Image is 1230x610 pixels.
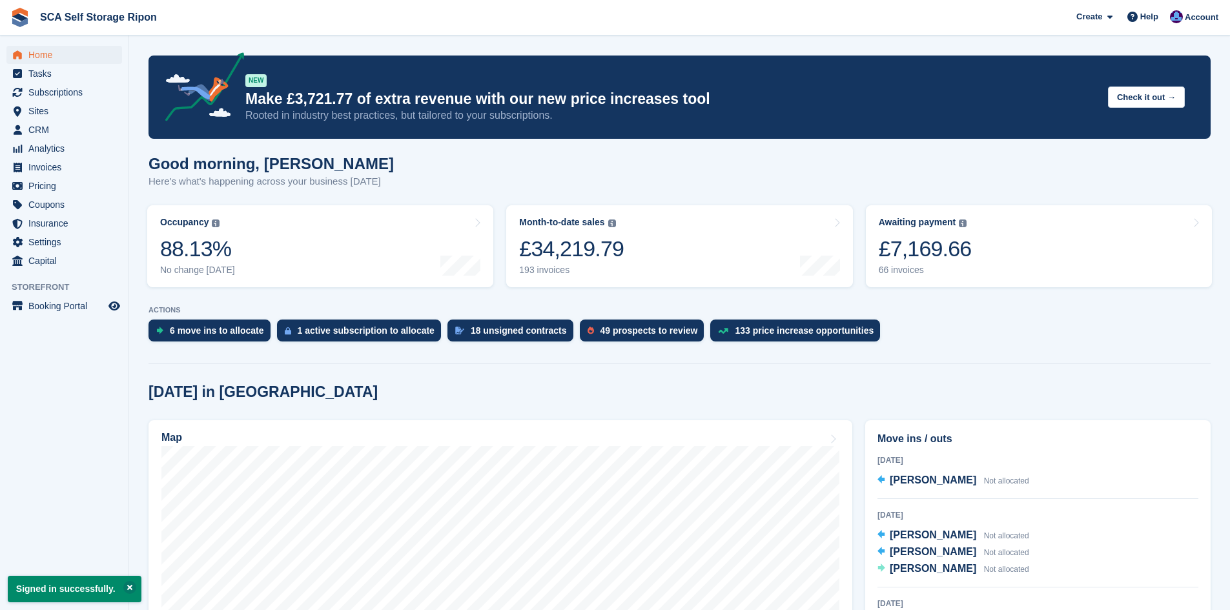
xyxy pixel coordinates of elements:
[984,476,1029,485] span: Not allocated
[160,217,209,228] div: Occupancy
[984,548,1029,557] span: Not allocated
[245,74,267,87] div: NEW
[890,546,976,557] span: [PERSON_NAME]
[1170,10,1183,23] img: Sarah Race
[455,327,464,334] img: contract_signature_icon-13c848040528278c33f63329250d36e43548de30e8caae1d1a13099fd9432cc5.svg
[8,576,141,602] p: Signed in successfully.
[149,383,378,401] h2: [DATE] in [GEOGRAPHIC_DATA]
[6,158,122,176] a: menu
[877,473,1029,489] a: [PERSON_NAME] Not allocated
[298,325,435,336] div: 1 active subscription to allocate
[28,139,106,158] span: Analytics
[212,219,220,227] img: icon-info-grey-7440780725fd019a000dd9b08b2336e03edf1995a4989e88bcd33f0948082b44.svg
[519,236,624,262] div: £34,219.79
[277,320,447,348] a: 1 active subscription to allocate
[28,233,106,251] span: Settings
[28,177,106,195] span: Pricing
[1108,86,1185,108] button: Check it out →
[285,327,291,335] img: active_subscription_to_allocate_icon-d502201f5373d7db506a760aba3b589e785aa758c864c3986d89f69b8ff3...
[600,325,698,336] div: 49 prospects to review
[28,297,106,315] span: Booking Portal
[245,108,1098,123] p: Rooted in industry best practices, but tailored to your subscriptions.
[149,320,277,348] a: 6 move ins to allocate
[877,598,1198,609] div: [DATE]
[6,196,122,214] a: menu
[6,65,122,83] a: menu
[471,325,567,336] div: 18 unsigned contracts
[1140,10,1158,23] span: Help
[877,509,1198,521] div: [DATE]
[608,219,616,227] img: icon-info-grey-7440780725fd019a000dd9b08b2336e03edf1995a4989e88bcd33f0948082b44.svg
[160,265,235,276] div: No change [DATE]
[877,431,1198,447] h2: Move ins / outs
[6,46,122,64] a: menu
[170,325,264,336] div: 6 move ins to allocate
[245,90,1098,108] p: Make £3,721.77 of extra revenue with our new price increases tool
[580,320,711,348] a: 49 prospects to review
[984,531,1029,540] span: Not allocated
[28,102,106,120] span: Sites
[890,563,976,574] span: [PERSON_NAME]
[6,177,122,195] a: menu
[984,565,1029,574] span: Not allocated
[28,121,106,139] span: CRM
[28,158,106,176] span: Invoices
[506,205,852,287] a: Month-to-date sales £34,219.79 193 invoices
[447,320,580,348] a: 18 unsigned contracts
[28,252,106,270] span: Capital
[149,306,1211,314] p: ACTIONS
[1185,11,1218,24] span: Account
[28,196,106,214] span: Coupons
[160,236,235,262] div: 88.13%
[6,139,122,158] a: menu
[6,233,122,251] a: menu
[149,155,394,172] h1: Good morning, [PERSON_NAME]
[35,6,162,28] a: SCA Self Storage Ripon
[107,298,122,314] a: Preview store
[877,561,1029,578] a: [PERSON_NAME] Not allocated
[154,52,245,126] img: price-adjustments-announcement-icon-8257ccfd72463d97f412b2fc003d46551f7dbcb40ab6d574587a9cd5c0d94...
[6,297,122,315] a: menu
[161,432,182,443] h2: Map
[10,8,30,27] img: stora-icon-8386f47178a22dfd0bd8f6a31ec36ba5ce8667c1dd55bd0f319d3a0aa187defe.svg
[588,327,594,334] img: prospect-51fa495bee0391a8d652442698ab0144808aea92771e9ea1ae160a38d050c398.svg
[890,529,976,540] span: [PERSON_NAME]
[28,65,106,83] span: Tasks
[156,327,163,334] img: move_ins_to_allocate_icon-fdf77a2bb77ea45bf5b3d319d69a93e2d87916cf1d5bf7949dd705db3b84f3ca.svg
[28,46,106,64] span: Home
[6,121,122,139] a: menu
[147,205,493,287] a: Occupancy 88.13% No change [DATE]
[959,219,967,227] img: icon-info-grey-7440780725fd019a000dd9b08b2336e03edf1995a4989e88bcd33f0948082b44.svg
[28,214,106,232] span: Insurance
[12,281,128,294] span: Storefront
[879,236,972,262] div: £7,169.66
[866,205,1212,287] a: Awaiting payment £7,169.66 66 invoices
[879,265,972,276] div: 66 invoices
[1076,10,1102,23] span: Create
[519,217,604,228] div: Month-to-date sales
[519,265,624,276] div: 193 invoices
[6,83,122,101] a: menu
[28,83,106,101] span: Subscriptions
[6,102,122,120] a: menu
[6,214,122,232] a: menu
[735,325,874,336] div: 133 price increase opportunities
[890,474,976,485] span: [PERSON_NAME]
[877,454,1198,466] div: [DATE]
[877,527,1029,544] a: [PERSON_NAME] Not allocated
[718,328,728,334] img: price_increase_opportunities-93ffe204e8149a01c8c9dc8f82e8f89637d9d84a8eef4429ea346261dce0b2c0.svg
[6,252,122,270] a: menu
[877,544,1029,561] a: [PERSON_NAME] Not allocated
[710,320,887,348] a: 133 price increase opportunities
[879,217,956,228] div: Awaiting payment
[149,174,394,189] p: Here's what's happening across your business [DATE]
